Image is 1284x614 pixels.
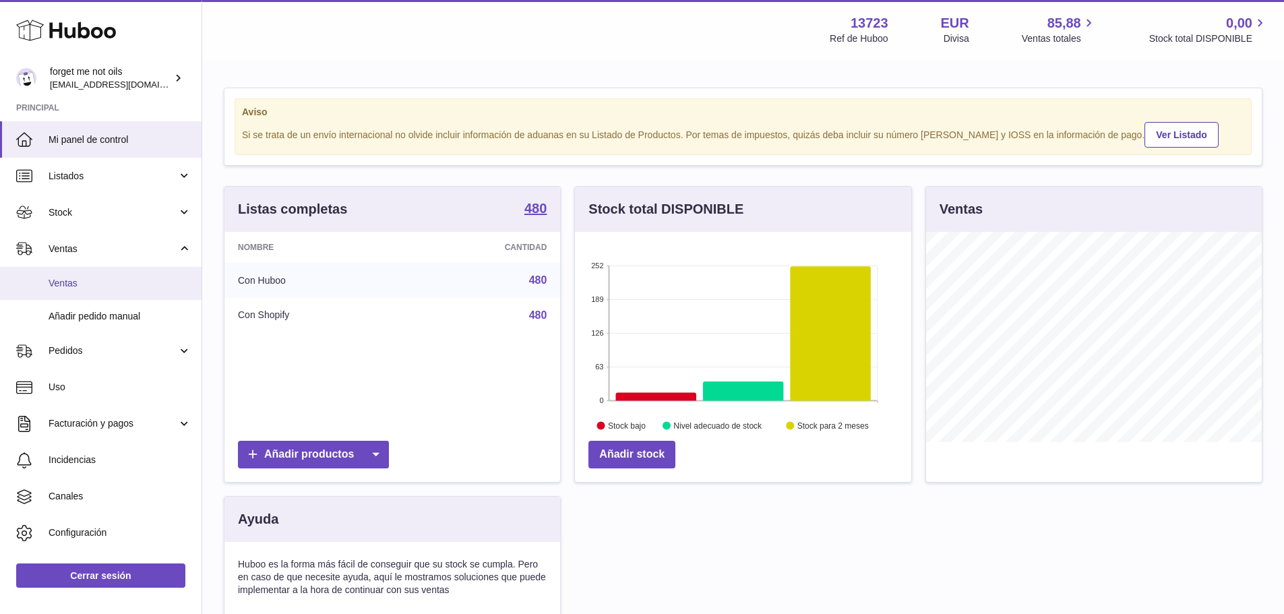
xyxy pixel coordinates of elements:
p: Huboo es la forma más fácil de conseguir que su stock se cumpla. Pero en caso de que necesite ayu... [238,558,547,596]
span: Listados [49,170,177,183]
h3: Ventas [940,200,983,218]
span: [EMAIL_ADDRESS][DOMAIN_NAME] [50,79,198,90]
span: Stock [49,206,177,219]
text: Nivel adecuado de stock [674,421,763,431]
strong: Aviso [242,106,1244,119]
a: 85,88 Ventas totales [1022,14,1097,45]
a: Añadir productos [238,441,389,468]
a: 0,00 Stock total DISPONIBLE [1149,14,1268,45]
span: Añadir pedido manual [49,310,191,323]
span: Pedidos [49,344,177,357]
text: 63 [596,363,604,371]
span: Facturación y pagos [49,417,177,430]
div: Si se trata de un envío internacional no olvide incluir información de aduanas en su Listado de P... [242,120,1244,148]
span: Canales [49,490,191,503]
strong: 480 [524,202,547,215]
strong: 13723 [851,14,888,32]
span: Uso [49,381,191,394]
strong: EUR [941,14,969,32]
span: Ventas [49,243,177,255]
text: 0 [600,396,604,404]
img: internalAdmin-13723@internal.huboo.com [16,68,36,88]
a: Cerrar sesión [16,563,185,588]
text: Stock para 2 meses [797,421,869,431]
a: 480 [529,309,547,321]
a: Ver Listado [1144,122,1218,148]
th: Nombre [224,232,403,263]
h3: Stock total DISPONIBLE [588,200,743,218]
text: Stock bajo [608,421,646,431]
span: Ventas [49,277,191,290]
text: 252 [591,262,603,270]
text: 126 [591,329,603,337]
span: Stock total DISPONIBLE [1149,32,1268,45]
span: Incidencias [49,454,191,466]
h3: Listas completas [238,200,347,218]
div: forget me not oils [50,65,171,91]
span: Ventas totales [1022,32,1097,45]
div: Divisa [944,32,969,45]
text: 189 [591,295,603,303]
td: Con Huboo [224,263,403,298]
a: Añadir stock [588,441,675,468]
div: Ref de Huboo [830,32,888,45]
td: Con Shopify [224,298,403,333]
th: Cantidad [403,232,561,263]
span: 0,00 [1226,14,1252,32]
span: Mi panel de control [49,133,191,146]
a: 480 [529,274,547,286]
span: Configuración [49,526,191,539]
h3: Ayuda [238,510,278,528]
span: 85,88 [1047,14,1081,32]
a: 480 [524,202,547,218]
